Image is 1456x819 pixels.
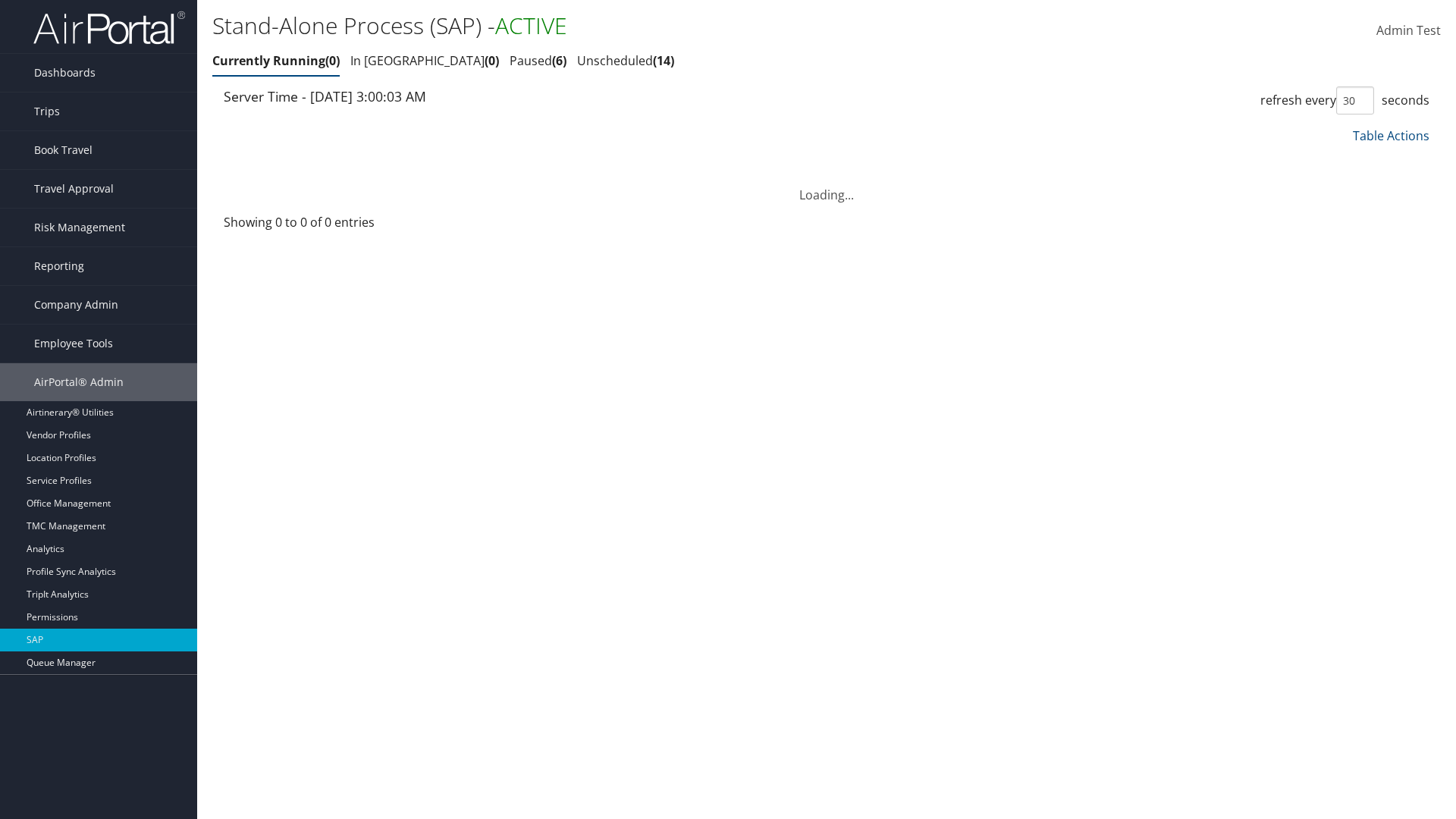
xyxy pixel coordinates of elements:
[224,213,508,239] div: Showing 0 to 0 of 0 entries
[224,86,815,106] div: Server Time - [DATE] 3:00:03 AM
[34,325,113,362] span: Employee Tools
[325,52,340,69] span: 0
[34,247,84,285] span: Reporting
[212,10,1031,42] h1: Stand-Alone Process (SAP) -
[1260,92,1336,108] span: refresh every
[212,52,340,69] a: Currently Running0
[653,52,674,69] span: 14
[34,131,93,169] span: Book Travel
[485,52,499,69] span: 0
[350,52,499,69] a: In [GEOGRAPHIC_DATA]0
[577,52,674,69] a: Unscheduled14
[34,54,96,92] span: Dashboards
[33,10,185,45] img: airportal-logo.png
[1353,127,1429,144] a: Table Actions
[1376,8,1441,55] a: Admin Test
[34,170,114,208] span: Travel Approval
[34,209,125,246] span: Risk Management
[495,10,567,41] span: ACTIVE
[34,93,60,130] span: Trips
[552,52,566,69] span: 6
[212,168,1441,204] div: Loading...
[1376,22,1441,39] span: Admin Test
[1382,92,1429,108] span: seconds
[510,52,566,69] a: Paused6
[34,286,118,324] span: Company Admin
[34,363,124,401] span: AirPortal® Admin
